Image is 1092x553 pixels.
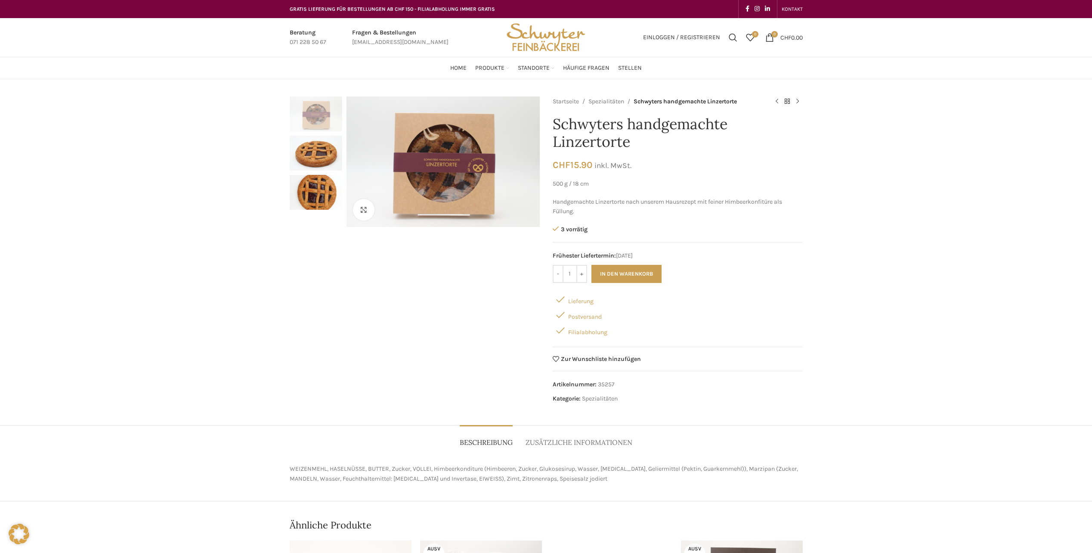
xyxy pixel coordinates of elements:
span: Artikelnummer: [553,381,597,388]
span: Stellen [618,64,642,72]
a: KONTAKT [782,0,803,18]
a: Häufige Fragen [563,59,609,77]
span: GRATIS LIEFERUNG FÜR BESTELLUNGEN AB CHF 150 - FILIALABHOLUNG IMMER GRATIS [290,6,495,12]
span: Schwyters handgemachte Linzertorte [634,97,737,106]
div: Postversand [553,307,803,323]
span: Frühester Liefertermin: [553,252,616,259]
p: Handgemachte Linzertorte nach unserem Hausrezept mit feiner Himbeerkonfitüre als Füllung. [553,197,803,217]
span: Häufige Fragen [563,64,609,72]
span: Beschreibung [460,438,513,447]
div: Lieferung [553,292,803,307]
a: 0 [742,29,759,46]
div: Filialabholung [553,323,803,338]
span: 0 [771,31,778,37]
h1: Schwyters handgemachte Linzertorte [553,115,803,151]
a: Stellen [618,59,642,77]
a: Previous product [772,96,782,107]
a: Infobox link [352,28,449,47]
input: Produktmenge [563,265,576,283]
span: CHF [780,34,791,41]
p: 500 g / 18 cm [553,179,803,189]
a: Suchen [724,29,742,46]
a: Instagram social link [752,3,762,15]
div: Secondary navigation [777,0,807,18]
span: Einloggen / Registrieren [643,34,720,40]
span: 35257 [598,381,615,388]
a: Linkedin social link [762,3,773,15]
span: Standorte [518,64,550,72]
a: Einloggen / Registrieren [639,29,724,46]
span: Kategorie: [553,395,581,402]
nav: Breadcrumb [553,96,763,107]
a: Infobox link [290,28,326,47]
a: Spezialitäten [582,395,618,402]
span: Home [450,64,467,72]
span: Produkte [475,64,504,72]
a: Produkte [475,59,509,77]
img: Bäckerei Schwyter [504,18,588,57]
p: 3 vorrätig [553,225,803,233]
span: Ähnliche Produkte [290,519,371,532]
input: + [576,265,587,283]
a: Zur Wunschliste hinzufügen [553,356,641,362]
div: Meine Wunschliste [742,29,759,46]
bdi: 15.90 [553,159,592,170]
span: KONTAKT [782,6,803,12]
small: inkl. MwSt. [594,161,631,170]
a: Next product [792,96,803,107]
img: Schwyters handgemachte Linzertorte – Bild 2 [290,136,342,171]
img: Schwyters handgemachte Linzertorte [290,96,342,131]
input: - [553,265,563,283]
span: [DATE] [553,251,803,261]
a: 0 CHF0.00 [761,29,807,46]
div: Main navigation [285,59,807,77]
a: Startseite [553,97,579,106]
a: Site logo [504,33,588,40]
a: Spezialitäten [588,97,624,106]
img: Schwyters handgemachte Linzertorte – Bild 3 [290,175,342,210]
span: CHF [553,159,570,170]
p: WEIZENMEHL, HASELNÜSSE, BUTTER, Zucker, VOLLEI, Himbeerkonditure (Himbeeren, Zucker, Glukosesirup... [290,464,803,484]
span: 0 [752,31,758,37]
a: Facebook social link [743,3,752,15]
button: In den Warenkorb [591,265,662,283]
span: Zur Wunschliste hinzufügen [561,356,641,362]
a: Standorte [518,59,554,77]
a: Home [450,59,467,77]
span: Zusätzliche Informationen [526,438,632,447]
bdi: 0.00 [780,34,803,41]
